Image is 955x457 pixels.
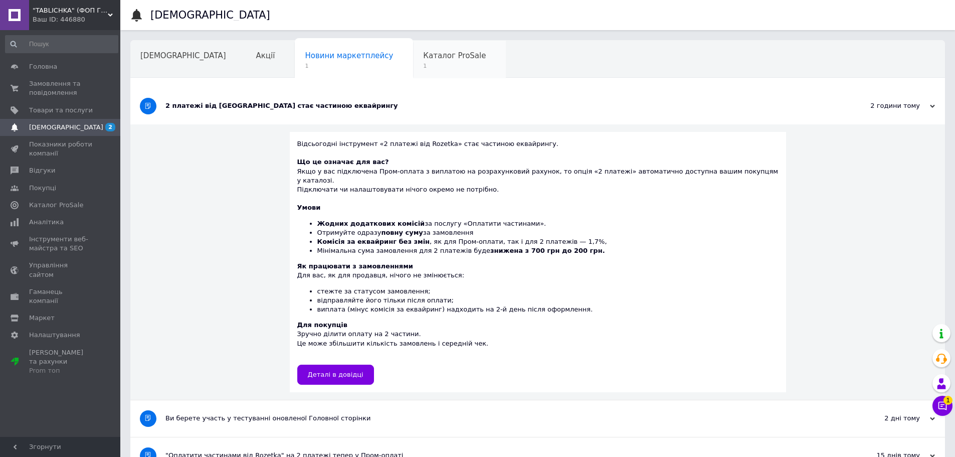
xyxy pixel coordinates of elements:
b: Комісія за еквайринг без змін [317,238,430,245]
li: , як для Пром-оплати, так і для 2 платежів — 1,7%, [317,237,779,246]
span: Інструменти веб-майстра та SEO [29,235,93,253]
b: знижена з 700 грн до 200 грн. [490,247,605,254]
span: Аналітика [29,218,64,227]
b: Що це означає для вас? [297,158,389,166]
span: Головна [29,62,57,71]
div: Ваш ID: 446880 [33,15,120,24]
span: [DEMOGRAPHIC_DATA] [140,51,226,60]
span: Акції [256,51,275,60]
span: Деталі в довідці [308,371,363,378]
b: Умови [297,204,321,211]
span: Покупці [29,184,56,193]
span: 1 [423,62,486,70]
li: Отримуйте одразу за замовлення [317,228,779,237]
div: Відсьогодні інструмент «2 платежі від Rozetka» стає частиною еквайрингу. [297,139,779,158]
b: повну суму [381,229,423,236]
span: 1 [943,393,952,402]
a: Деталі в довідці [297,365,374,385]
div: Якщо у вас підключена Пром-оплата з виплатою на розрахунковий рахунок, то опція «2 платежі» автом... [297,158,779,194]
span: Гаманець компанії [29,287,93,306]
span: Каталог ProSale [423,51,486,60]
div: Зручно ділити оплату на 2 частини. Це може збільшити кількість замовлень і середній чек. [297,321,779,357]
li: Мінімальна сума замовлення для 2 платежів буде [317,246,779,255]
b: Жодних додаткових комісій [317,220,425,227]
span: Маркет [29,314,55,323]
span: 2 [105,123,115,131]
li: за послугу «Оплатити частинами». [317,219,779,228]
span: 1 [305,62,393,70]
span: Відгуки [29,166,55,175]
span: Налаштування [29,331,80,340]
div: 2 платежі від [GEOGRAPHIC_DATA] стає частиною еквайрингу [165,101,835,110]
div: Для вас, як для продавця, нічого не змінюється: [297,262,779,314]
span: Показники роботи компанії [29,140,93,158]
button: Чат з покупцем1 [932,396,952,416]
span: Каталог ProSale [29,201,83,210]
span: Новини маркетплейсу [305,51,393,60]
div: 2 дні тому [835,414,935,423]
div: Ви берете участь у тестуванні оновленої Головної сторінки [165,414,835,423]
li: стежте за статусом замовлення; [317,287,779,296]
span: Управління сайтом [29,261,93,279]
div: Prom топ [29,366,93,375]
b: Як працювати з замовленнями [297,262,413,270]
span: "TABLICHKA" (ФОП Гур'єва К.С.) - менюхолдери, пластикові підставки, таблички, бейджі, ХоРеКа [33,6,108,15]
span: [PERSON_NAME] та рахунки [29,348,93,376]
span: [DEMOGRAPHIC_DATA] [29,123,103,132]
div: 2 години тому [835,101,935,110]
input: Пошук [5,35,118,53]
span: Товари та послуги [29,106,93,115]
span: Замовлення та повідомлення [29,79,93,97]
li: виплата (мінус комісія за еквайринг) надходить на 2-й день після оформлення. [317,305,779,314]
li: відправляйте його тільки після оплати; [317,296,779,305]
b: Для покупців [297,321,347,329]
h1: [DEMOGRAPHIC_DATA] [150,9,270,21]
